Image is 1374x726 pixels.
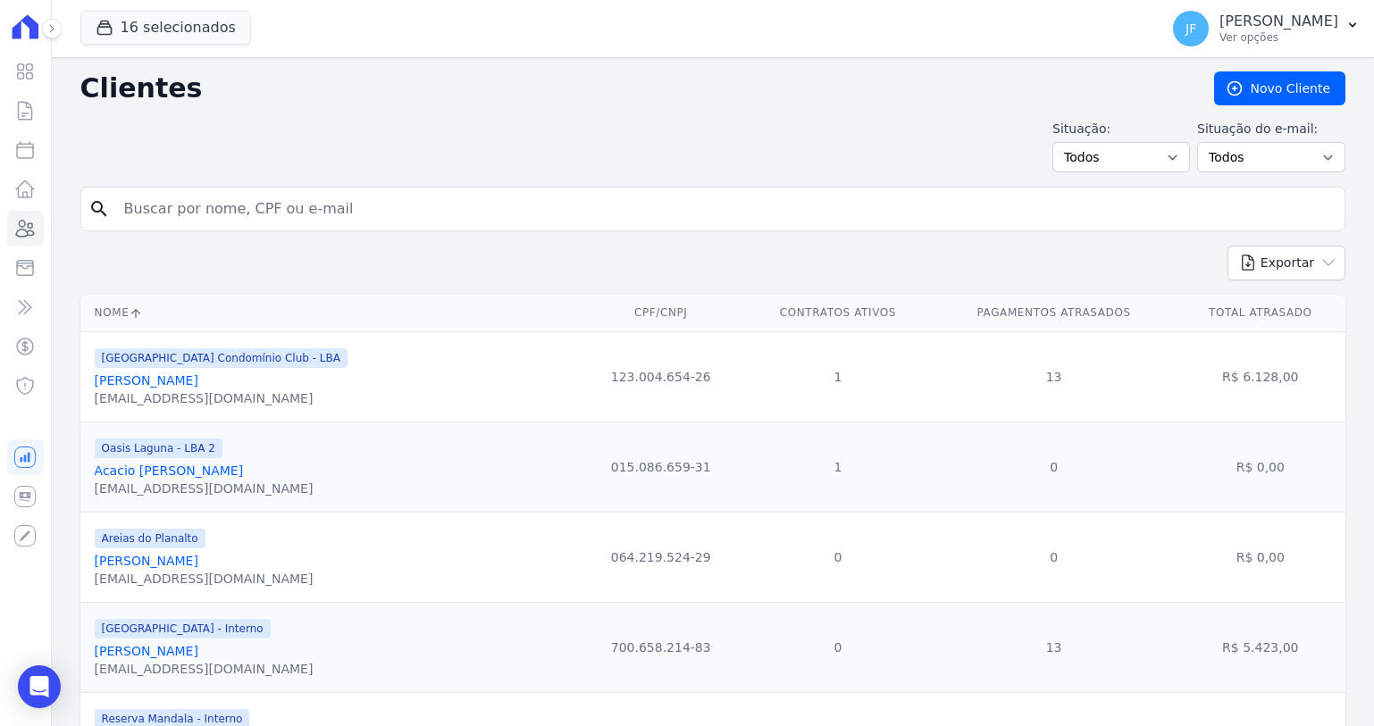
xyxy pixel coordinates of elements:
[1219,13,1338,30] p: [PERSON_NAME]
[1176,295,1345,331] th: Total Atrasado
[578,331,743,421] td: 123.004.654-26
[1176,602,1345,692] td: R$ 5.423,00
[1219,30,1338,45] p: Ver opções
[1227,246,1345,280] button: Exportar
[95,570,314,588] div: [EMAIL_ADDRESS][DOMAIN_NAME]
[578,602,743,692] td: 700.658.214-83
[95,438,222,458] span: Oasis Laguna - LBA 2
[1185,22,1196,35] span: JF
[743,421,932,512] td: 1
[1197,120,1345,138] label: Situação do e-mail:
[1176,512,1345,602] td: R$ 0,00
[80,72,1185,104] h2: Clientes
[578,421,743,512] td: 015.086.659-31
[1159,4,1374,54] button: JF [PERSON_NAME] Ver opções
[80,11,251,45] button: 16 selecionados
[1176,331,1345,421] td: R$ 6.128,00
[95,554,198,568] a: [PERSON_NAME]
[743,602,932,692] td: 0
[95,480,314,497] div: [EMAIL_ADDRESS][DOMAIN_NAME]
[95,660,314,678] div: [EMAIL_ADDRESS][DOMAIN_NAME]
[1214,71,1345,105] a: Novo Cliente
[1176,421,1345,512] td: R$ 0,00
[933,512,1176,602] td: 0
[95,373,198,388] a: [PERSON_NAME]
[743,331,932,421] td: 1
[113,191,1337,227] input: Buscar por nome, CPF ou e-mail
[95,463,244,478] a: Acacio [PERSON_NAME]
[933,295,1176,331] th: Pagamentos Atrasados
[578,512,743,602] td: 064.219.524-29
[18,665,61,708] div: Open Intercom Messenger
[578,295,743,331] th: CPF/CNPJ
[933,421,1176,512] td: 0
[95,619,271,638] span: [GEOGRAPHIC_DATA] - Interno
[933,331,1176,421] td: 13
[95,348,348,368] span: [GEOGRAPHIC_DATA] Condomínio Club - LBA
[80,295,579,331] th: Nome
[95,529,205,548] span: Areias do Planalto
[1052,120,1190,138] label: Situação:
[933,602,1176,692] td: 13
[95,644,198,658] a: [PERSON_NAME]
[88,198,110,220] i: search
[743,295,932,331] th: Contratos Ativos
[743,512,932,602] td: 0
[95,389,348,407] div: [EMAIL_ADDRESS][DOMAIN_NAME]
